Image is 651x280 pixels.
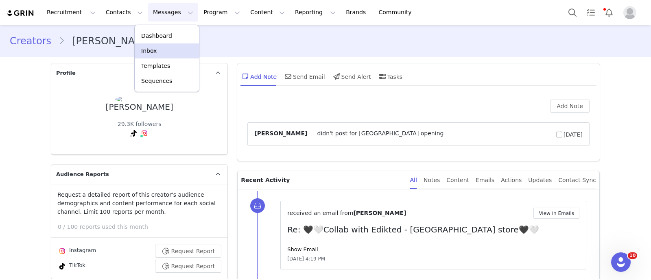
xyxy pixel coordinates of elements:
p: Inbox [141,47,157,55]
button: Add Note [550,100,590,113]
div: Add Note [240,67,277,86]
a: Tasks [582,3,600,22]
button: Contacts [101,3,148,22]
img: placeholder-profile.jpg [623,6,636,19]
span: 10 [628,252,637,259]
div: Tasks [378,67,403,86]
span: [PERSON_NAME] [353,210,406,216]
p: Sequences [141,77,172,85]
p: Templates [141,62,170,70]
span: [DATE] [555,129,583,139]
button: Search [564,3,581,22]
span: received an email from [287,210,353,216]
a: Creators [10,34,59,48]
span: Audience Reports [56,170,109,178]
div: Notes [424,171,440,189]
a: Brands [341,3,373,22]
img: 22a12e8b-68ad-47e3-8c4c-9815e28a9028.jpg [115,96,164,102]
div: Instagram [57,246,96,256]
button: Request Report [155,245,222,258]
button: Reporting [290,3,341,22]
p: 0 / 100 reports used this month [58,223,227,231]
div: All [410,171,417,189]
p: Recent Activity [241,171,403,189]
div: TikTok [57,261,85,271]
button: View in Emails [533,208,579,219]
button: Content [245,3,290,22]
img: instagram.svg [59,248,66,254]
div: Actions [501,171,522,189]
span: didn't post for [GEOGRAPHIC_DATA] opening [307,129,555,139]
div: Send Email [283,67,325,86]
button: Profile [618,6,644,19]
p: Re: 🖤🤍Collab with Edikted - [GEOGRAPHIC_DATA] store🖤🤍 [287,224,579,236]
span: Profile [56,69,76,77]
div: Emails [476,171,494,189]
p: Dashboard [141,32,172,40]
button: Program [199,3,245,22]
div: Contact Sync [558,171,596,189]
iframe: Intercom live chat [611,252,631,272]
div: Content [446,171,469,189]
button: Messages [148,3,198,22]
img: grin logo [7,9,35,17]
img: instagram.svg [141,130,148,137]
button: Recruitment [42,3,100,22]
a: Show Email [287,246,318,252]
span: [PERSON_NAME] [254,129,307,139]
button: Request Report [155,260,222,273]
button: Notifications [600,3,618,22]
a: Community [374,3,420,22]
div: Send Alert [332,67,371,86]
span: [DATE] 4:19 PM [287,255,325,263]
div: [PERSON_NAME] [106,102,173,112]
div: 29.3K followers [118,120,162,128]
div: Updates [528,171,552,189]
p: Request a detailed report of this creator's audience demographics and content performance for eac... [57,191,221,216]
